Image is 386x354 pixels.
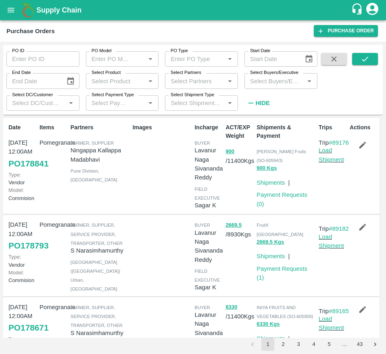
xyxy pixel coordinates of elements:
input: Enter PO ID [6,51,79,67]
label: Select Buyers/Executive [250,70,298,76]
p: [DATE] 12:00AM [8,220,36,238]
span: Farmer, Supplier [71,141,114,145]
p: Sagar K [194,201,222,210]
p: Trip [319,224,349,233]
input: End Date [6,73,60,88]
p: ACT/EXP Weight [225,123,253,140]
a: Purchase Order [314,25,378,37]
a: #89182 [329,225,349,232]
label: PO ID [12,48,24,54]
p: Items [40,123,67,132]
span: Model: [8,187,24,193]
button: Open [66,98,76,108]
label: Select Partners [171,70,201,76]
button: Open [225,54,235,64]
button: 2669.5 Kgs [257,238,284,247]
button: page 1 [261,338,274,351]
label: PO Model [92,48,112,54]
button: 2669.5 [225,221,242,230]
p: Lavanur Naga Sivananda Reddy [194,146,223,182]
label: Select Shipment Type [171,92,214,98]
a: #89176 [329,139,349,146]
button: 6330 [225,303,237,312]
div: | [285,331,290,343]
p: Lavanur Naga Sivananda Reddy [194,310,223,346]
span: field executive [194,187,220,200]
p: Pomegranate [40,303,67,312]
input: Enter PO Model [88,54,133,64]
b: Supply Chain [36,6,81,14]
span: FruitX [GEOGRAPHIC_DATA] [257,223,303,236]
p: S Narasimhamurthy [71,329,129,337]
a: Shipments [257,335,285,342]
a: PO178671 [8,320,48,335]
div: customer-support [351,3,365,17]
span: INIYA FRUITS AND VEGETABLES (SO-605958) [257,305,313,319]
button: Go to page 43 [353,338,366,351]
label: Select Product [92,70,121,76]
button: Choose date [63,74,78,89]
div: | [285,175,290,187]
div: Purchase Orders [6,26,55,36]
p: Shipments & Payment [257,123,315,140]
div: account of current user [365,2,380,19]
a: #89165 [329,308,349,314]
p: Ningappa Kallappa Madabhavi [71,146,129,164]
button: Go to page 5 [323,338,336,351]
input: Select Payment Type [88,98,133,108]
button: Open [225,98,235,108]
p: Date [8,123,36,132]
div: | [285,249,290,261]
button: 900 Kgs [257,164,277,173]
label: Select Payment Type [92,92,134,98]
p: Images [133,123,192,132]
p: S Narasimhamurthy [71,246,129,255]
p: Actions [350,123,378,132]
button: Open [145,54,156,64]
input: Select Buyers/Executive [247,76,302,86]
button: Go to next page [369,338,382,351]
input: Start Date [244,51,298,67]
button: Go to page 2 [277,338,290,351]
label: PO Type [171,48,188,54]
span: Farmer, Supplier, Service Provider, Transporter, Other [71,223,123,246]
p: Commision [8,269,36,284]
label: End Date [12,70,31,76]
button: open drawer [2,1,20,19]
button: 900 [225,147,234,156]
a: Shipments [257,253,285,259]
a: Payment Requests (0) [257,192,307,207]
span: field executive [194,269,220,282]
button: Open [145,76,156,86]
strong: Hide [255,100,269,106]
button: Go to page 3 [292,338,305,351]
img: logo [20,2,36,18]
p: Vendor [8,253,36,268]
p: Vendor [8,335,36,351]
p: Incharge [194,123,222,132]
p: Sagar K [194,283,222,292]
button: Hide [244,96,272,110]
p: Pomegranate [40,138,67,147]
p: Trip [319,307,349,316]
div: … [338,341,351,348]
p: Trip [319,138,349,147]
span: Pune Division , [GEOGRAPHIC_DATA] [71,169,117,182]
span: Type: [8,254,21,260]
button: Go to page 4 [307,338,320,351]
a: Load Shipment [319,234,344,249]
input: Select Product [88,76,143,86]
button: Open [145,98,156,108]
p: / 11400 Kgs [225,303,253,321]
span: buyer [194,223,210,228]
span: Model: [8,270,24,276]
span: buyer [194,141,210,145]
button: Open [225,76,235,86]
nav: pagination navigation [245,338,383,351]
p: [DATE] 12:00AM [8,138,36,156]
a: Supply Chain [36,4,351,16]
button: Choose date [301,51,317,67]
p: [DATE] 12:00AM [8,303,36,321]
a: Payment Requests (1) [257,265,307,281]
p: Trips [319,123,346,132]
